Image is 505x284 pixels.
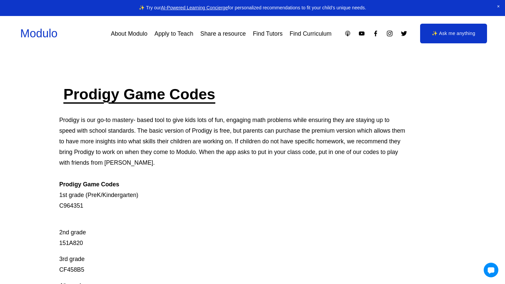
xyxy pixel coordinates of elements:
a: Twitter [400,30,407,37]
a: Prodigy Game Codes [63,86,215,103]
a: ✨ Ask me anything [420,24,487,44]
strong: Prodigy Game Codes [59,181,119,188]
a: Find Curriculum [290,28,332,40]
a: AI-Powered Learning Concierge [161,5,228,10]
a: Instagram [386,30,393,37]
a: YouTube [358,30,365,37]
p: 2nd grade 151A820 [59,216,407,248]
p: Prodigy is our go-to mastery- based tool to give kids lots of fun, engaging math problems while e... [59,115,407,211]
a: Modulo [20,27,58,40]
p: 3rd grade CF458B5 [59,254,407,275]
a: Apple Podcasts [344,30,351,37]
a: Share a resource [200,28,246,40]
a: Facebook [372,30,379,37]
a: Find Tutors [253,28,283,40]
a: About Modulo [111,28,147,40]
a: Apply to Teach [154,28,193,40]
